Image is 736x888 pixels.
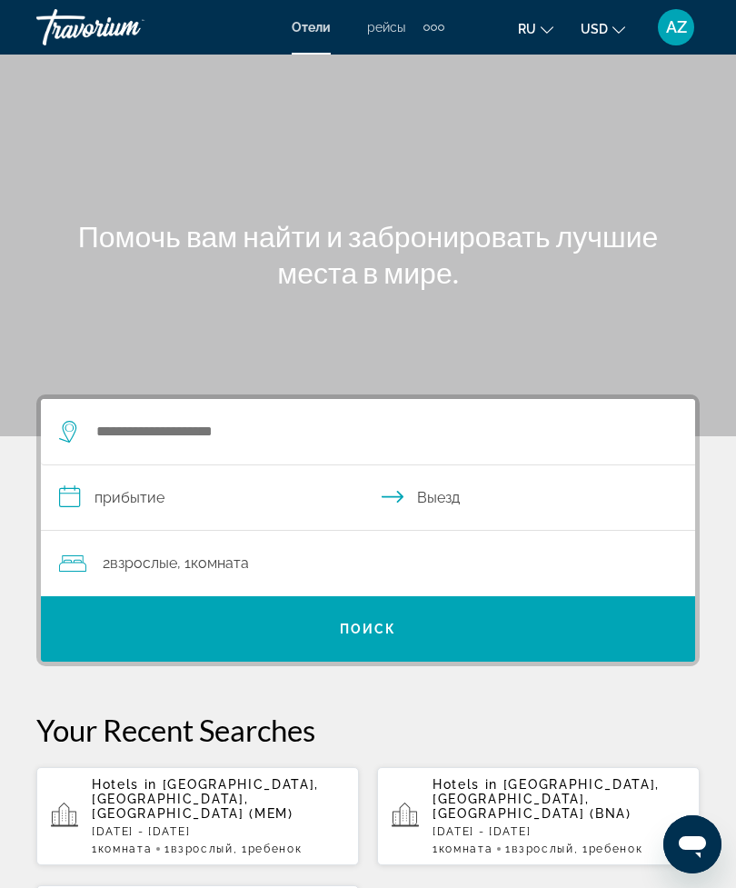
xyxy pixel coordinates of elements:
[171,843,233,855] span: Взрослый
[92,825,344,838] p: [DATE] - [DATE]
[164,843,233,855] span: 1
[36,712,700,748] p: Your Recent Searches
[292,20,331,35] a: Отели
[423,13,444,42] button: Extra navigation items
[234,843,303,855] span: , 1
[92,843,152,855] span: 1
[581,15,625,42] button: Change currency
[433,777,660,821] span: [GEOGRAPHIC_DATA], [GEOGRAPHIC_DATA], [GEOGRAPHIC_DATA] (BNA)
[248,843,303,855] span: Ребенок
[41,596,695,662] button: Поиск
[377,766,700,866] button: Hotels in [GEOGRAPHIC_DATA], [GEOGRAPHIC_DATA], [GEOGRAPHIC_DATA] (BNA)[DATE] - [DATE]1Комната1Вз...
[41,531,695,596] button: Travelers: 2 adults, 0 children
[177,551,249,576] span: , 1
[652,8,700,46] button: User Menu
[433,843,492,855] span: 1
[666,18,687,36] span: AZ
[36,4,218,51] a: Travorium
[512,843,573,855] span: Взрослый
[439,843,493,855] span: Комната
[41,465,695,531] button: Check in and out dates
[92,777,319,821] span: [GEOGRAPHIC_DATA], [GEOGRAPHIC_DATA], [GEOGRAPHIC_DATA] (MEM)
[574,843,643,855] span: , 1
[36,218,700,291] h1: Помочь вам найти и забронировать лучшие места в мире.
[518,15,553,42] button: Change language
[103,551,177,576] span: 2
[98,843,153,855] span: Комната
[110,554,177,572] span: Взрослые
[92,777,157,792] span: Hotels in
[433,777,498,792] span: Hotels in
[433,825,685,838] p: [DATE] - [DATE]
[518,22,536,36] span: ru
[340,622,397,636] span: Поиск
[505,843,573,855] span: 1
[589,843,643,855] span: Ребенок
[41,399,695,662] div: Search widget
[663,815,721,873] iframe: Кнопка запуска окна обмена сообщениями
[191,554,249,572] span: Комната
[367,20,405,35] a: рейсы
[36,766,359,866] button: Hotels in [GEOGRAPHIC_DATA], [GEOGRAPHIC_DATA], [GEOGRAPHIC_DATA] (MEM)[DATE] - [DATE]1Комната1Вз...
[581,22,608,36] span: USD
